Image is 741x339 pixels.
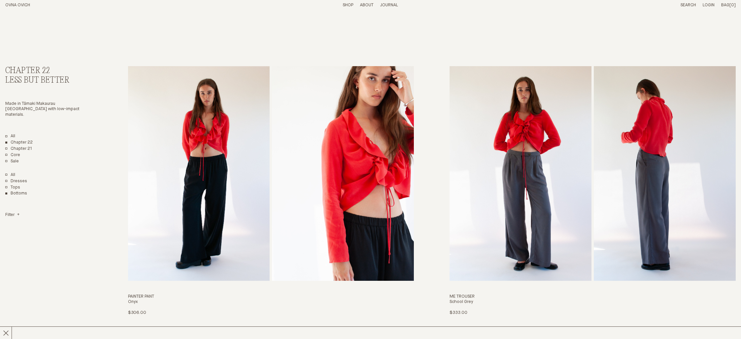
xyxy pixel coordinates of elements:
[360,3,373,8] summary: About
[128,299,414,305] h4: Onyx
[128,66,414,316] a: Painter Pant
[5,212,20,218] summary: Filter
[703,3,715,7] a: Login
[450,299,736,305] h4: School Grey
[5,179,27,184] a: Dresses
[450,310,467,316] p: $333.00
[128,310,146,316] p: $306.00
[5,185,20,191] a: Tops
[5,152,20,158] a: Core
[5,140,33,146] a: Chapter 22
[5,3,30,7] a: Home
[128,294,414,300] h3: Painter Pant
[5,146,32,152] a: Chapter 21
[5,101,92,118] p: Made in Tāmaki Makaurau [GEOGRAPHIC_DATA] with low-impact materials.
[343,3,353,7] a: Shop
[450,294,736,300] h3: Me Trouser
[5,66,92,76] h2: Chapter 22
[5,76,92,85] h3: Less But Better
[721,3,729,7] span: Bag
[450,66,736,316] a: Me Trouser
[5,191,27,196] a: Bottoms
[380,3,398,7] a: Journal
[5,159,19,164] a: Sale
[450,66,591,281] img: Me Trouser
[5,172,15,178] a: Show All
[729,3,736,7] span: [0]
[680,3,696,7] a: Search
[5,134,15,139] a: All
[128,66,270,281] img: Painter Pant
